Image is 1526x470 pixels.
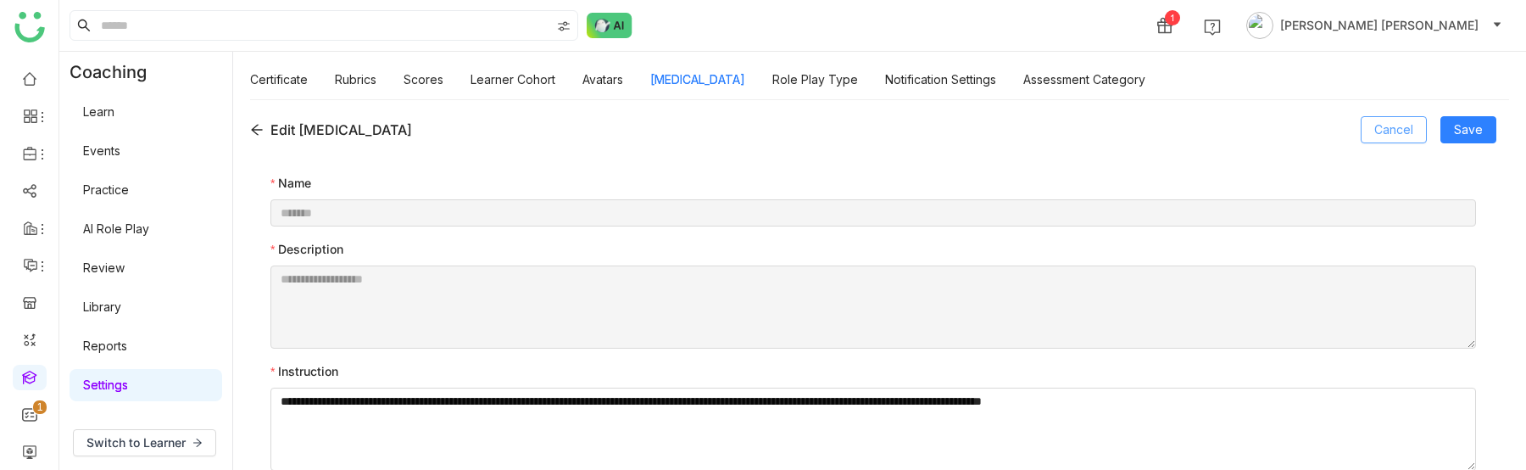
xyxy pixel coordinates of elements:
div: 1 [1165,10,1180,25]
img: logo [14,12,45,42]
img: avatar [1246,12,1273,39]
img: help.svg [1204,19,1221,36]
a: Review [83,260,125,275]
div: Edit [MEDICAL_DATA] [270,120,412,140]
label: Description [270,240,343,259]
span: Switch to Learner [86,434,186,452]
a: Settings [83,378,128,392]
a: Notification Settings [885,72,996,87]
a: AI Role Play [83,221,149,236]
button: Switch to Learner [73,429,216,456]
a: Certificate [250,72,308,87]
nz-badge-sup: 1 [33,400,47,414]
span: Cancel [1374,120,1413,139]
label: Name [270,174,311,193]
button: Save [1440,116,1496,143]
a: Reports [83,339,127,353]
a: Scores [404,72,443,87]
span: Save [1454,120,1483,139]
label: Instruction [270,362,338,381]
img: ask-buddy-normal.svg [587,13,632,38]
a: Role Play Type [772,72,858,87]
a: Practice [83,182,129,197]
a: Learner Cohort [471,72,555,87]
a: Events [83,143,120,158]
a: Rubrics [335,72,376,87]
span: [PERSON_NAME] [PERSON_NAME] [1280,16,1479,35]
a: Assessment Category [1023,72,1145,87]
button: Cancel [1361,116,1427,143]
a: Learn [83,104,114,119]
a: Library [83,299,121,314]
button: [PERSON_NAME] [PERSON_NAME] [1243,12,1506,39]
a: Avatars [582,72,623,87]
p: 1 [36,399,43,416]
a: [MEDICAL_DATA] [650,72,745,87]
div: Coaching [59,52,172,92]
img: search-type.svg [557,20,571,33]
